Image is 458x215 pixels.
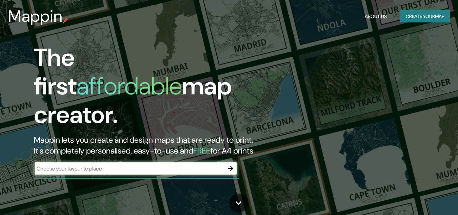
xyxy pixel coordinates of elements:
[63,18,68,23] img: mappin-pin
[34,43,263,135] h1: The first map creator.
[34,165,224,173] input: Choose your favourite place
[8,7,63,26] h3: Mappin
[77,70,182,102] h1: affordable
[400,10,450,23] button: Create yourmap
[193,145,211,156] h5: FREE
[34,135,263,156] h2: Mappin lets you create and design maps that are ready to print. It's completely personalised, eas...
[362,10,390,23] button: About Us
